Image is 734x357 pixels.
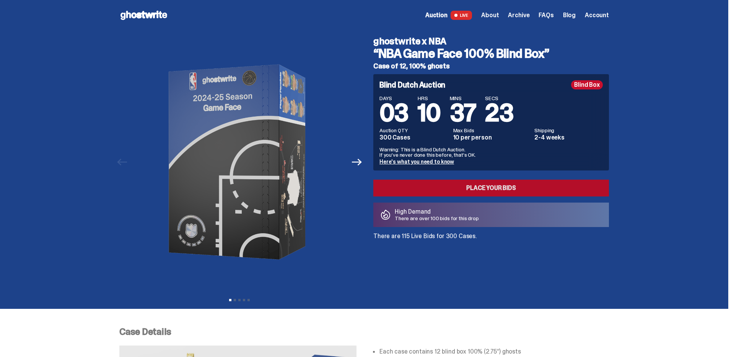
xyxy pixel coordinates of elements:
[134,31,345,294] img: NBA-Hero-1.png
[379,96,409,101] span: DAYS
[485,96,513,101] span: SECS
[373,37,609,46] h4: ghostwrite x NBA
[234,299,236,301] button: View slide 2
[243,299,245,301] button: View slide 4
[418,96,441,101] span: HRS
[534,135,603,141] dd: 2-4 weeks
[229,299,231,301] button: View slide 1
[379,147,603,157] p: Warning: This is a Blind Dutch Auction. If you’ve never done this before, that’s OK.
[508,12,529,18] a: Archive
[379,128,449,133] dt: Auction QTY
[379,158,454,165] a: Here's what you need to know
[451,11,472,20] span: LIVE
[485,97,513,129] span: 23
[119,327,609,336] p: Case Details
[348,154,365,170] button: Next
[379,97,409,129] span: 03
[571,80,603,89] div: Blind Box
[418,97,441,129] span: 10
[247,299,250,301] button: View slide 5
[539,12,553,18] a: FAQs
[425,12,448,18] span: Auction
[585,12,609,18] a: Account
[453,128,530,133] dt: Max Bids
[379,135,449,141] dd: 300 Cases
[450,96,476,101] span: MINS
[238,299,241,301] button: View slide 3
[379,349,609,355] li: Each case contains 12 blind box 100% (2.75”) ghosts
[395,216,479,221] p: There are over 100 bids for this drop
[481,12,499,18] a: About
[563,12,576,18] a: Blog
[395,209,479,215] p: High Demand
[453,135,530,141] dd: 10 per person
[425,11,472,20] a: Auction LIVE
[373,63,609,70] h5: Case of 12, 100% ghosts
[534,128,603,133] dt: Shipping
[373,47,609,60] h3: “NBA Game Face 100% Blind Box”
[373,233,609,239] p: There are 115 Live Bids for 300 Cases.
[379,81,445,89] h4: Blind Dutch Auction
[450,97,476,129] span: 37
[373,180,609,196] a: Place your Bids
